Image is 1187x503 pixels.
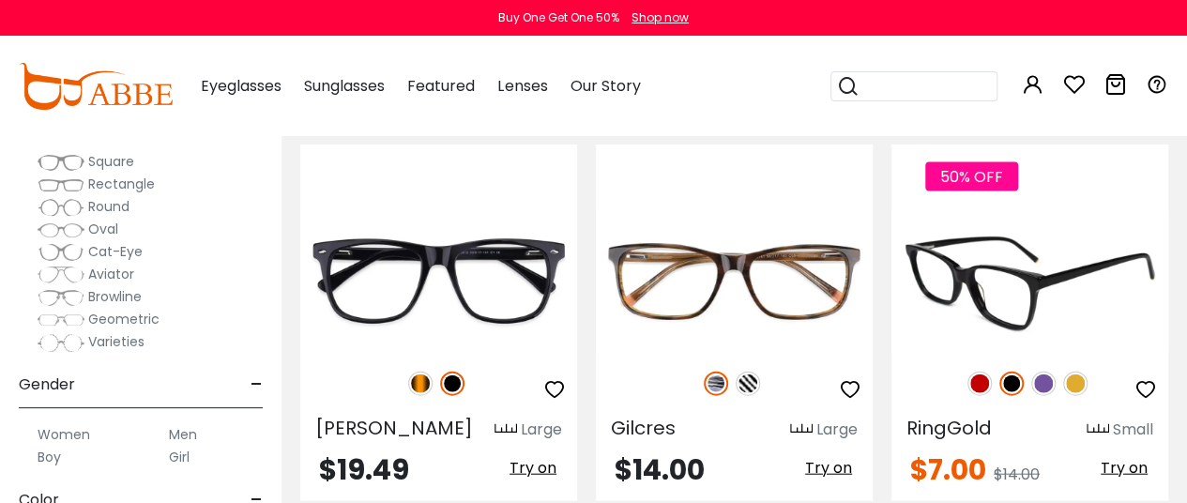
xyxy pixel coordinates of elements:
span: Varieties [88,332,145,351]
span: Eyeglasses [201,75,282,97]
a: Shop now [622,9,689,25]
span: [PERSON_NAME] [315,415,473,441]
img: Striped Gilcres - Acetate ,Universal Bridge Fit [596,212,873,350]
div: Small [1113,419,1153,441]
span: Try on [510,457,556,479]
span: Oval [88,220,118,238]
img: Geometric.png [38,311,84,329]
span: Aviator [88,265,134,283]
img: Varieties.png [38,333,84,353]
span: Geometric [88,310,160,328]
img: Black Montalvo - Acetate ,Universal Bridge Fit [300,212,577,350]
div: Buy One Get One 50% [498,9,619,26]
img: Square.png [38,153,84,172]
img: Cat-Eye.png [38,243,84,262]
img: size ruler [495,423,517,437]
img: Black RingGold - Acetate ,Universal Bridge Fit [891,212,1168,350]
span: Gender [19,362,75,407]
button: Try on [1095,456,1153,480]
img: size ruler [1087,423,1109,437]
span: Gilcres [611,415,676,441]
span: $19.49 [319,450,409,490]
span: Browline [88,287,142,306]
label: Men [169,423,197,446]
img: Red [967,372,992,396]
span: Try on [1101,457,1148,479]
img: Purple [1031,372,1056,396]
span: $7.00 [910,450,986,490]
img: Tortoise [408,372,433,396]
span: 50% OFF [925,162,1018,191]
span: $14.00 [994,464,1040,485]
img: Round.png [38,198,84,217]
div: Large [521,419,562,441]
span: Featured [407,75,475,97]
img: Black [440,372,464,396]
span: - [251,362,263,407]
span: Rectangle [88,175,155,193]
span: Try on [805,457,852,479]
span: Cat-Eye [88,242,143,261]
span: RingGold [906,415,992,441]
img: Aviator.png [38,266,84,284]
img: abbeglasses.com [19,63,173,110]
button: Try on [799,456,858,480]
img: Oval.png [38,221,84,239]
label: Boy [38,446,61,468]
span: $14.00 [615,450,705,490]
label: Girl [169,446,190,468]
img: size ruler [790,423,813,437]
img: Striped [704,372,728,396]
label: Women [38,423,90,446]
div: Shop now [632,9,689,26]
img: Pattern [736,372,760,396]
span: Our Story [570,75,640,97]
img: Browline.png [38,288,84,307]
img: Yellow [1063,372,1088,396]
span: Sunglasses [304,75,385,97]
img: Black [999,372,1024,396]
img: Rectangle.png [38,175,84,194]
span: Square [88,152,134,171]
div: Large [816,419,858,441]
button: Try on [504,456,562,480]
span: Round [88,197,129,216]
span: Lenses [497,75,547,97]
